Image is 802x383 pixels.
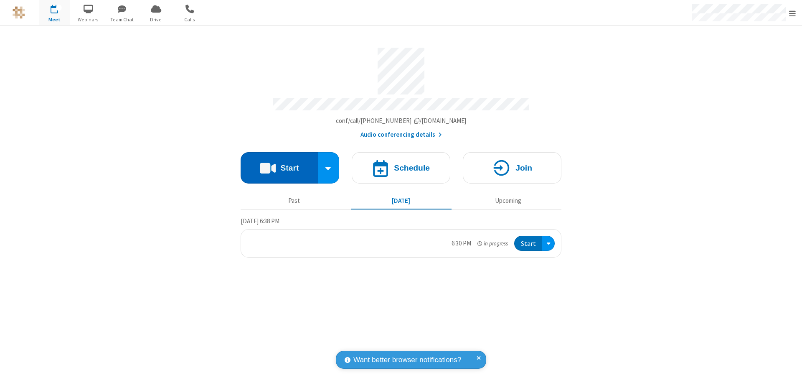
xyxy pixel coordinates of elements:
[13,6,25,19] img: QA Selenium DO NOT DELETE OR CHANGE
[542,236,555,251] div: Open menu
[477,240,508,248] em: in progress
[244,193,345,209] button: Past
[452,239,471,248] div: 6:30 PM
[336,117,467,125] span: Copy my meeting room link
[280,164,299,172] h4: Start
[515,164,532,172] h4: Join
[514,236,542,251] button: Start
[241,152,318,184] button: Start
[463,152,561,184] button: Join
[394,164,430,172] h4: Schedule
[73,16,104,23] span: Webinars
[241,216,561,258] section: Today's Meetings
[140,16,172,23] span: Drive
[241,217,279,225] span: [DATE] 6:38 PM
[174,16,206,23] span: Calls
[56,5,62,11] div: 1
[360,130,442,140] button: Audio conferencing details
[39,16,70,23] span: Meet
[353,355,461,365] span: Want better browser notifications?
[458,193,558,209] button: Upcoming
[336,116,467,126] button: Copy my meeting room linkCopy my meeting room link
[107,16,138,23] span: Team Chat
[241,41,561,140] section: Account details
[351,193,452,209] button: [DATE]
[318,152,340,184] div: Start conference options
[352,152,450,184] button: Schedule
